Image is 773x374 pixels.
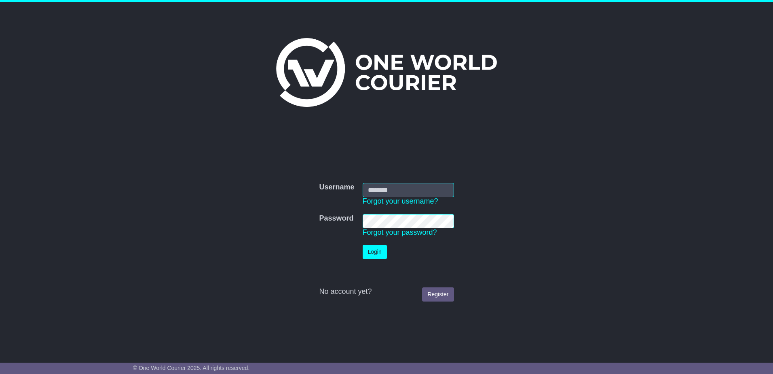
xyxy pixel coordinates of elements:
img: One World [276,38,497,107]
span: © One World Courier 2025. All rights reserved. [133,365,250,371]
a: Register [422,287,454,302]
label: Password [319,214,353,223]
a: Forgot your password? [363,228,437,236]
label: Username [319,183,354,192]
button: Login [363,245,387,259]
a: Forgot your username? [363,197,438,205]
div: No account yet? [319,287,454,296]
